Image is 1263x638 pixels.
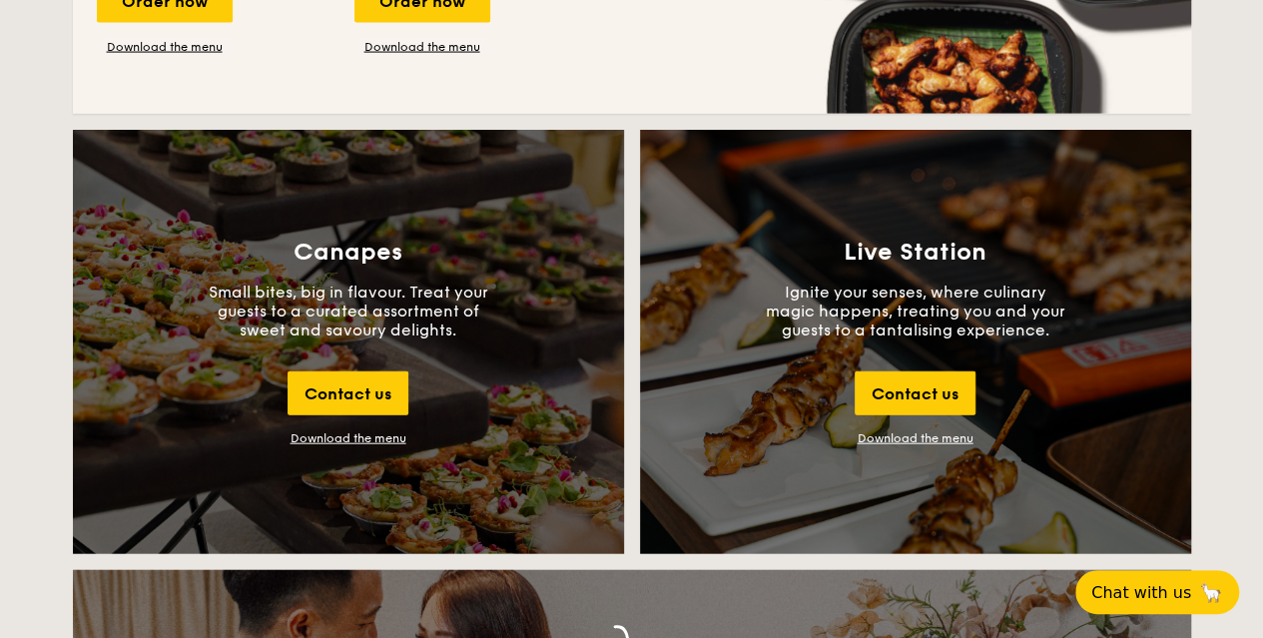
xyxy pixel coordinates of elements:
[291,431,406,445] div: Download the menu
[354,39,490,55] a: Download the menu
[294,239,402,267] h3: Canapes
[1199,581,1223,604] span: 🦙
[766,283,1065,339] p: Ignite your senses, where culinary magic happens, treating you and your guests to a tantalising e...
[1091,583,1191,602] span: Chat with us
[858,431,973,445] a: Download the menu
[199,283,498,339] p: Small bites, big in flavour. Treat your guests to a curated assortment of sweet and savoury delig...
[1075,570,1239,614] button: Chat with us🦙
[844,239,986,267] h3: Live Station
[288,371,408,415] div: Contact us
[855,371,975,415] div: Contact us
[97,39,233,55] a: Download the menu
